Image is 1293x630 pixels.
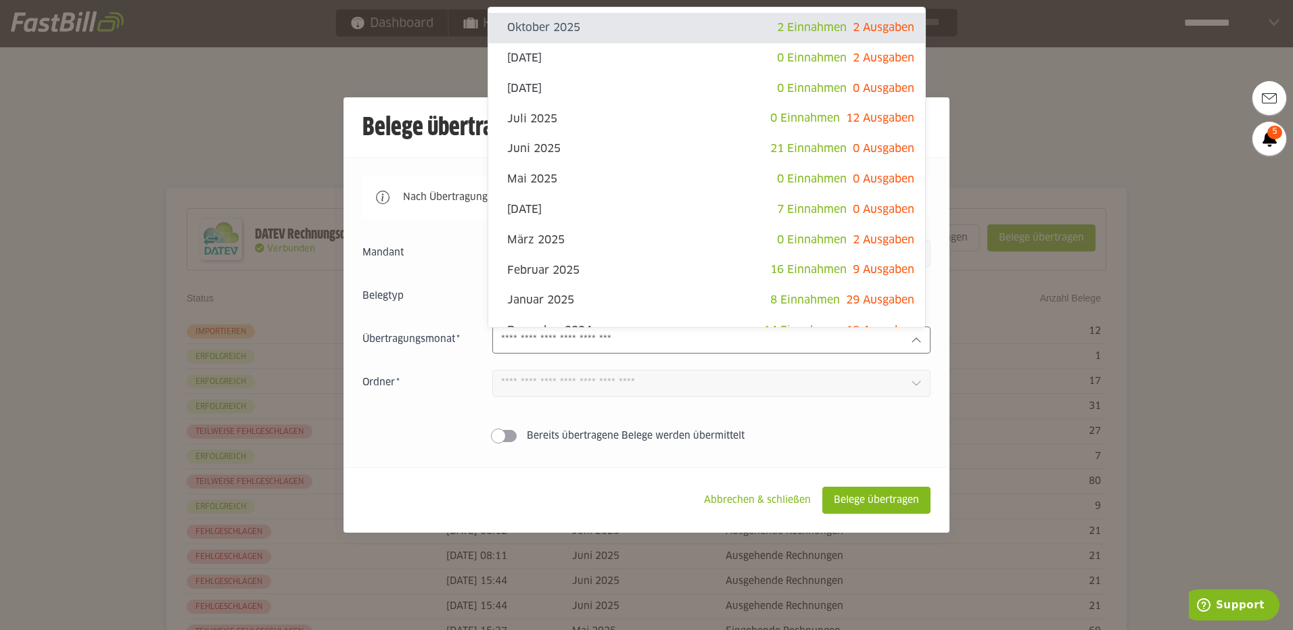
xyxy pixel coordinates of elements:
sl-option: Oktober 2025 [488,13,925,43]
span: 8 Einnahmen [770,295,840,306]
span: 7 Einnahmen [777,204,847,215]
sl-option: Dezember 2024 [488,316,925,346]
span: 29 Ausgaben [846,295,914,306]
span: 12 Ausgaben [846,113,914,124]
sl-button: Abbrechen & schließen [692,487,822,514]
span: 2 Einnahmen [777,22,847,33]
sl-option: Januar 2025 [488,285,925,316]
span: 0 Einnahmen [777,174,847,185]
span: 14 Einnahmen [763,325,840,336]
sl-switch: Bereits übertragene Belege werden übermittelt [362,429,931,443]
span: 0 Ausgaben [853,204,914,215]
sl-option: Juni 2025 [488,134,925,164]
a: 5 [1252,122,1286,155]
sl-option: [DATE] [488,43,925,74]
span: 5 [1267,126,1282,139]
span: 18 Ausgaben [846,325,914,336]
iframe: Öffnet ein Widget, in dem Sie weitere Informationen finden [1189,589,1279,623]
span: 0 Einnahmen [770,113,840,124]
span: 0 Einnahmen [777,53,847,64]
sl-option: März 2025 [488,225,925,256]
sl-option: [DATE] [488,195,925,225]
span: 0 Ausgaben [853,143,914,154]
sl-option: Mai 2025 [488,164,925,195]
sl-option: Juli 2025 [488,103,925,134]
span: 9 Ausgaben [853,264,914,275]
span: 2 Ausgaben [853,235,914,245]
span: 0 Einnahmen [777,235,847,245]
sl-option: Februar 2025 [488,255,925,285]
span: 21 Einnahmen [770,143,847,154]
span: 0 Ausgaben [853,174,914,185]
span: 16 Einnahmen [770,264,847,275]
sl-button: Belege übertragen [822,487,931,514]
span: 0 Ausgaben [853,83,914,94]
span: 2 Ausgaben [853,53,914,64]
sl-option: [DATE] [488,74,925,104]
span: 0 Einnahmen [777,83,847,94]
span: 2 Ausgaben [853,22,914,33]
